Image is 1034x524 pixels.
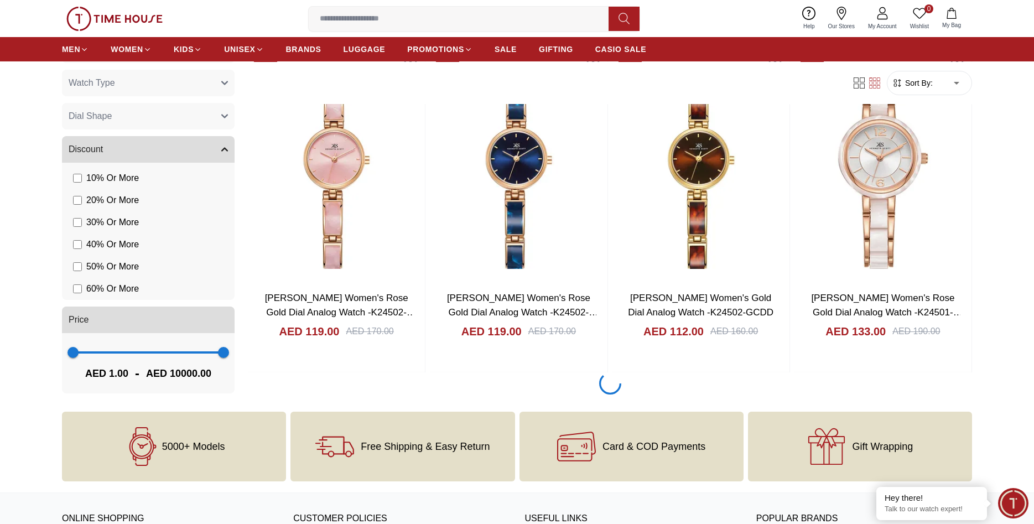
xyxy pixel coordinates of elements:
[430,50,607,282] img: Kenneth Scott Women's Rose Gold Dial Analog Watch -K24502-RCNN
[892,325,940,338] div: AED 190.00
[174,39,202,59] a: KIDS
[86,260,139,273] span: 50 % Or More
[146,365,211,381] span: AED 10000.00
[924,4,933,13] span: 0
[224,44,255,55] span: UNISEX
[811,293,962,331] a: [PERSON_NAME] Women's Rose Gold Dial Analog Watch -K24501-RCWW
[111,44,143,55] span: WOMEN
[265,293,416,331] a: [PERSON_NAME] Women's Rose Gold Dial Analog Watch -K24502-RCPP
[539,44,573,55] span: GIFTING
[528,325,576,338] div: AED 170.00
[710,325,758,338] div: AED 160.00
[903,4,936,33] a: 0Wishlist
[799,22,819,30] span: Help
[73,240,82,248] input: 40% Or More
[279,324,340,339] h4: AED 119.00
[286,39,321,59] a: BRANDS
[73,217,82,226] input: 30% Or More
[73,284,82,293] input: 60% Or More
[539,39,573,59] a: GIFTING
[73,262,82,271] input: 50% Or More
[162,441,225,452] span: 5000+ Models
[73,195,82,204] input: 20% Or More
[286,44,321,55] span: BRANDS
[86,237,139,251] span: 40 % Or More
[906,22,933,30] span: Wishlist
[628,293,773,318] a: [PERSON_NAME] Women's Gold Dial Analog Watch -K24502-GCDD
[248,50,425,282] img: Kenneth Scott Women's Rose Gold Dial Analog Watch -K24502-RCPP
[62,102,235,129] button: Dial Shape
[66,7,163,31] img: ...
[69,76,115,89] span: Watch Type
[595,44,647,55] span: CASIO SALE
[224,39,263,59] a: UNISEX
[344,44,386,55] span: LUGGAGE
[595,39,647,59] a: CASIO SALE
[73,173,82,182] input: 10% Or More
[447,293,598,331] a: [PERSON_NAME] Women's Rose Gold Dial Analog Watch -K24502-RCNN
[903,77,933,89] span: Sort By:
[86,193,139,206] span: 20 % Or More
[938,21,965,29] span: My Bag
[346,325,393,338] div: AED 170.00
[69,109,112,122] span: Dial Shape
[602,441,705,452] span: Card & COD Payments
[344,39,386,59] a: LUGGAGE
[495,39,517,59] a: SALE
[998,488,1028,518] div: Chat Widget
[86,215,139,229] span: 30 % Or More
[825,324,886,339] h4: AED 133.00
[407,44,464,55] span: PROMOTIONS
[62,44,80,55] span: MEN
[111,39,152,59] a: WOMEN
[495,44,517,55] span: SALE
[69,313,89,326] span: Price
[128,364,146,382] span: -
[794,50,971,282] img: Kenneth Scott Women's Rose Gold Dial Analog Watch -K24501-RCWW
[461,324,522,339] h4: AED 119.00
[824,22,859,30] span: Our Stores
[885,492,979,504] div: Hey there!
[643,324,704,339] h4: AED 112.00
[62,39,89,59] a: MEN
[864,22,901,30] span: My Account
[86,171,139,184] span: 10 % Or More
[892,77,933,89] button: Sort By:
[69,142,103,155] span: Discount
[62,306,235,333] button: Price
[853,441,913,452] span: Gift Wrapping
[174,44,194,55] span: KIDS
[62,69,235,96] button: Watch Type
[612,50,789,282] img: Kenneth Scott Women's Gold Dial Analog Watch -K24502-GCDD
[822,4,861,33] a: Our Stores
[885,505,979,514] p: Talk to our watch expert!
[407,39,472,59] a: PROMOTIONS
[62,136,235,162] button: Discount
[936,6,968,32] button: My Bag
[797,4,822,33] a: Help
[86,282,139,295] span: 60 % Or More
[361,441,490,452] span: Free Shipping & Easy Return
[85,365,128,381] span: AED 1.00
